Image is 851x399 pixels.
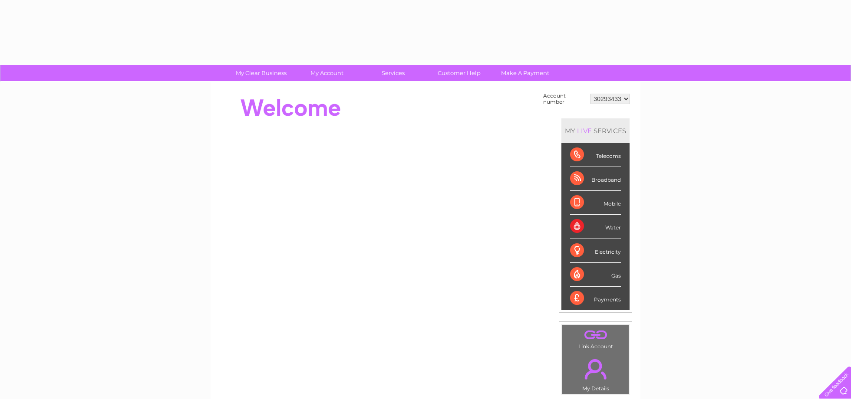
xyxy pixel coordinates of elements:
[489,65,561,81] a: Make A Payment
[570,167,621,191] div: Broadband
[225,65,297,81] a: My Clear Business
[570,191,621,215] div: Mobile
[570,239,621,263] div: Electricity
[562,352,629,394] td: My Details
[357,65,429,81] a: Services
[570,215,621,239] div: Water
[561,118,630,143] div: MY SERVICES
[564,354,627,384] a: .
[570,263,621,287] div: Gas
[570,143,621,167] div: Telecoms
[423,65,495,81] a: Customer Help
[564,327,627,342] a: .
[562,324,629,352] td: Link Account
[575,127,594,135] div: LIVE
[291,65,363,81] a: My Account
[541,91,588,107] td: Account number
[570,287,621,310] div: Payments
